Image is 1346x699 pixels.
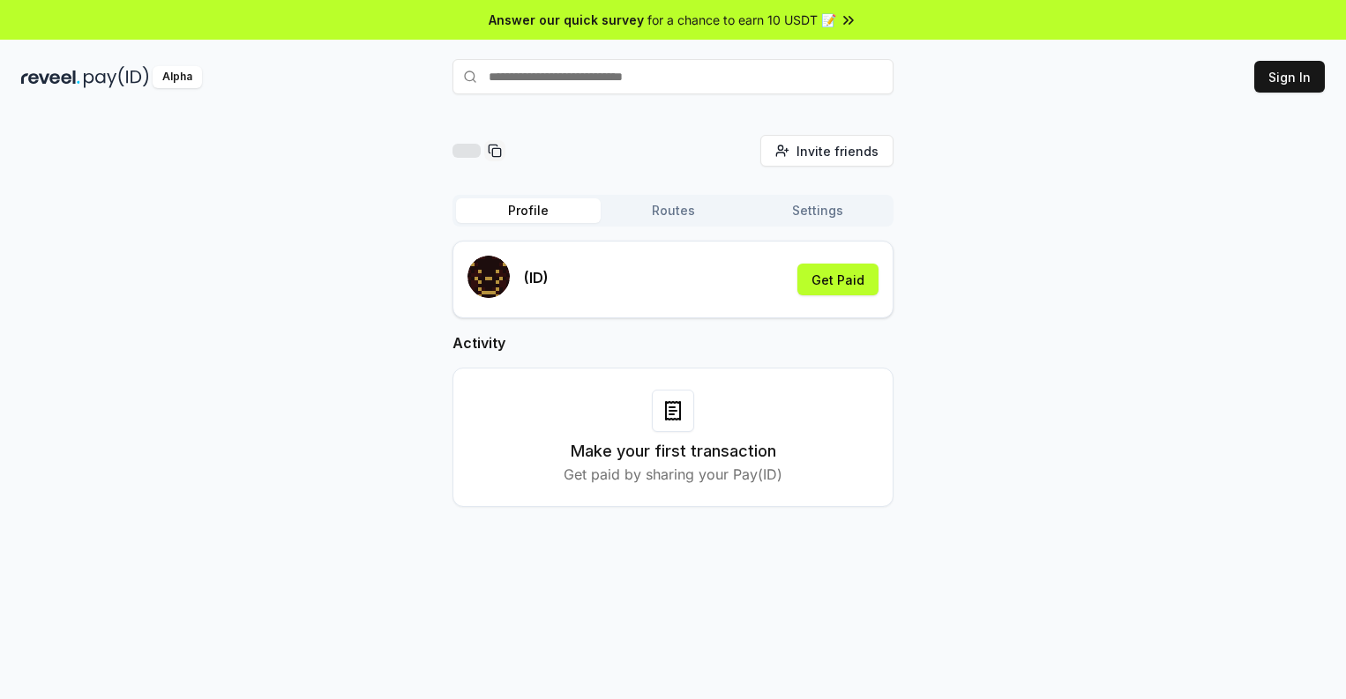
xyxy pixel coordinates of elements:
button: Profile [456,198,601,223]
span: Answer our quick survey [489,11,644,29]
h3: Make your first transaction [571,439,776,464]
p: (ID) [524,267,549,288]
button: Invite friends [760,135,894,167]
button: Settings [745,198,890,223]
button: Routes [601,198,745,223]
button: Sign In [1254,61,1325,93]
p: Get paid by sharing your Pay(ID) [564,464,782,485]
div: Alpha [153,66,202,88]
img: reveel_dark [21,66,80,88]
h2: Activity [452,332,894,353]
button: Get Paid [797,264,879,295]
img: pay_id [84,66,149,88]
span: Invite friends [796,142,879,160]
span: for a chance to earn 10 USDT 📝 [647,11,836,29]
